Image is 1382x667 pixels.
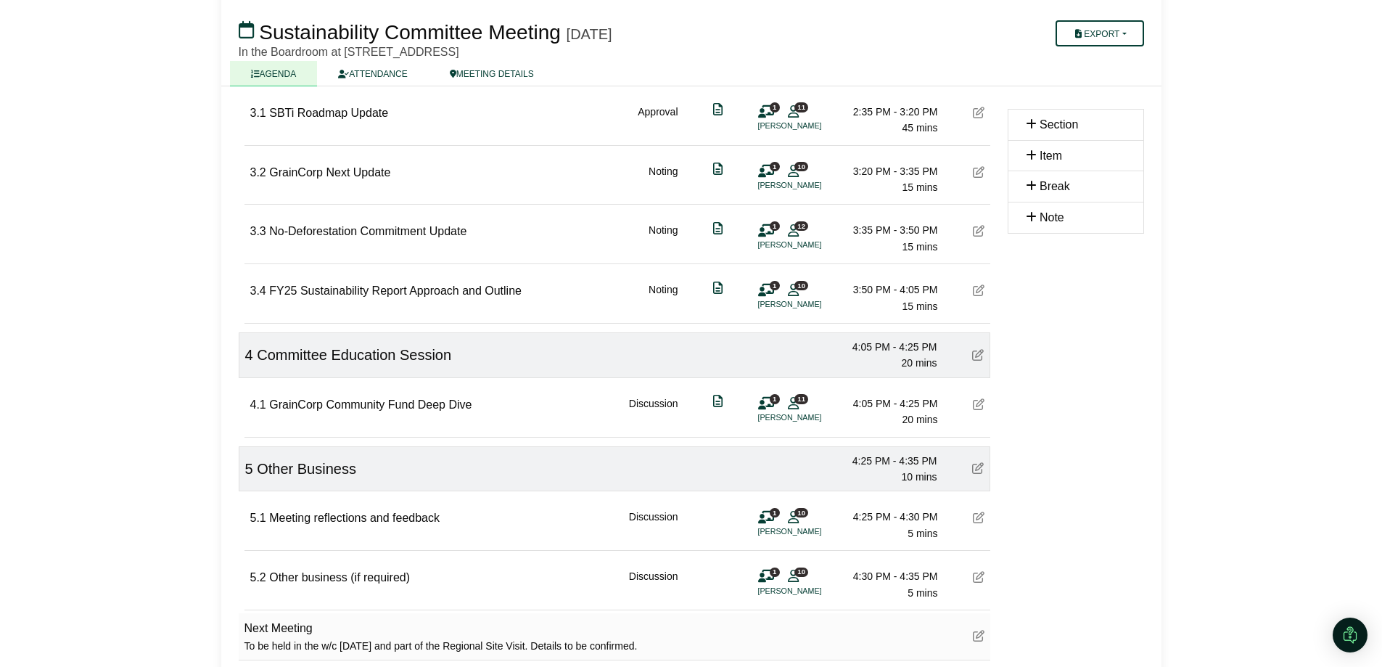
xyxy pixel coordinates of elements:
span: 10 [794,162,808,171]
li: [PERSON_NAME] [758,585,867,597]
a: MEETING DETAILS [429,61,555,86]
div: Discussion [629,396,678,428]
div: 2:35 PM - 3:20 PM [836,104,938,120]
span: 3.3 [250,225,266,237]
div: 4:05 PM - 4:25 PM [836,396,938,412]
span: 10 [794,508,808,517]
span: 1 [770,394,780,404]
span: Meeting reflections and feedback [269,512,440,524]
span: 1 [770,568,780,577]
div: Noting [649,222,678,255]
span: 3.2 [250,166,266,179]
div: Noting [649,282,678,314]
div: 4:25 PM - 4:30 PM [836,509,938,525]
a: AGENDA [230,61,318,86]
div: 3:50 PM - 4:05 PM [836,282,938,298]
span: 4.1 [250,398,266,411]
li: [PERSON_NAME] [758,525,867,538]
div: 4:25 PM - 4:35 PM [836,453,937,469]
div: Discussion [629,509,678,541]
div: 4:05 PM - 4:25 PM [836,339,937,355]
div: 3:35 PM - 3:50 PM [836,222,938,238]
span: 1 [770,281,780,290]
span: Sustainability Committee Meeting [259,21,561,44]
div: Open Intercom Messenger [1333,618,1367,652]
span: Note [1040,211,1064,224]
span: 5.1 [250,512,266,524]
span: 5.2 [250,571,266,584]
span: 15 mins [902,300,937,312]
li: [PERSON_NAME] [758,120,867,132]
span: 10 mins [901,471,937,483]
span: 1 [770,162,780,171]
span: 10 [794,281,808,290]
span: 5 mins [908,528,937,539]
li: [PERSON_NAME] [758,239,867,251]
span: Next Meeting [244,622,313,634]
span: 45 mins [902,122,937,134]
span: 20 mins [901,357,937,369]
span: 10 [794,568,808,577]
button: Export [1056,20,1143,46]
span: Section [1040,118,1078,131]
span: 1 [770,102,780,112]
span: 1 [770,508,780,517]
span: In the Boardroom at [STREET_ADDRESS] [239,46,459,58]
span: Other business (if required) [269,571,410,584]
span: 3.4 [250,285,266,297]
span: SBTi Roadmap Update [269,107,388,119]
div: Discussion [629,568,678,601]
span: 1 [770,221,780,231]
span: 5 mins [908,587,937,599]
span: 4 [245,347,253,363]
span: 12 [794,221,808,231]
li: [PERSON_NAME] [758,412,867,424]
div: [DATE] [567,25,612,43]
span: 20 mins [902,414,937,425]
span: GrainCorp Next Update [269,166,390,179]
span: GrainCorp Community Fund Deep Dive [269,398,472,411]
div: To be held in the w/c [DATE] and part of the Regional Site Visit. Details to be confirmed. [244,638,638,654]
span: 5 [245,461,253,477]
div: Approval [638,104,678,136]
li: [PERSON_NAME] [758,298,867,311]
div: Noting [649,163,678,196]
span: FY25 Sustainability Report Approach and Outline [269,285,522,297]
span: Committee Education Session [257,347,451,363]
span: Break [1040,180,1070,192]
span: 11 [794,394,808,404]
span: Other Business [257,461,356,477]
div: 3:20 PM - 3:35 PM [836,163,938,179]
a: ATTENDANCE [317,61,428,86]
span: 15 mins [902,181,937,193]
li: [PERSON_NAME] [758,179,867,192]
span: Item [1040,150,1062,162]
span: 15 mins [902,241,937,253]
span: 11 [794,102,808,112]
div: 4:30 PM - 4:35 PM [836,568,938,584]
span: No-Deforestation Commitment Update [269,225,466,237]
span: 3.1 [250,107,266,119]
